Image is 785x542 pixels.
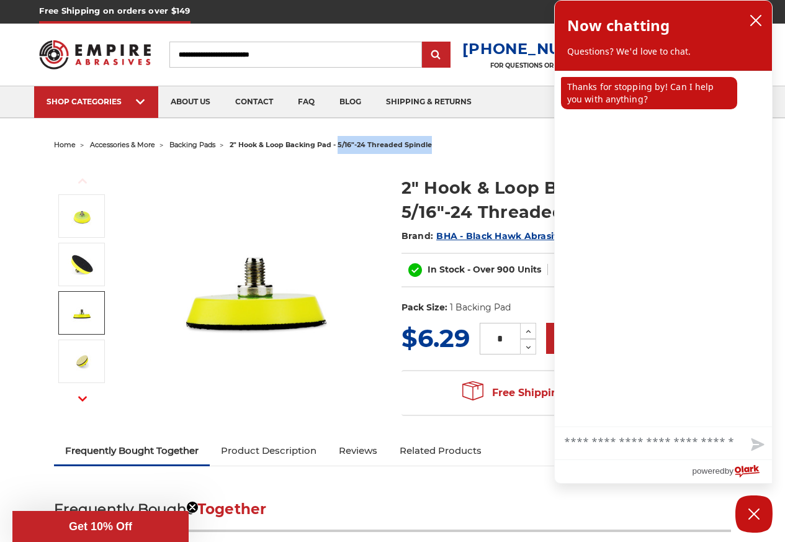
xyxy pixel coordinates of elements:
[327,86,374,118] a: blog
[462,381,670,405] span: Free Shipping on orders over $149
[462,61,615,70] p: FOR QUESTIONS OR INQUIRIES
[692,463,724,479] span: powered
[230,140,432,149] span: 2" hook & loop backing pad - 5/16"-24 threaded spindle
[54,437,210,464] a: Frequently Bought Together
[210,437,328,464] a: Product Description
[12,511,189,542] div: Get 10% OffClose teaser
[132,163,380,411] img: 2-inch hook and loop backing pad with a 5/16"-24 threaded spindle and tapered edge for precision ...
[424,43,449,68] input: Submit
[467,264,495,275] span: - Over
[462,40,615,58] a: [PHONE_NUMBER]
[692,460,772,483] a: Powered by Olark
[567,45,760,58] p: Questions? We'd love to chat.
[66,249,97,280] img: 2-inch hook and loop (like Velcro) backing pad with a 5/16"-24 threaded arbor, ideal for sanding ...
[169,140,215,149] a: backing pads
[66,201,97,232] img: 2-inch hook and loop backing pad with a 5/16"-24 threaded spindle and tapered edge for precision ...
[561,77,737,109] p: Thanks for stopping by! Can I help you with anything?
[428,264,465,275] span: In Stock
[725,463,733,479] span: by
[47,97,146,106] div: SHOP CATEGORIES
[401,230,434,242] span: Brand:
[39,33,150,76] img: Empire Abrasives
[746,11,766,30] button: close chatbox
[555,71,772,427] div: chat
[223,86,285,118] a: contact
[68,386,97,412] button: Next
[401,301,447,314] dt: Pack Size:
[567,13,670,38] h2: Now chatting
[285,86,327,118] a: faq
[518,264,541,275] span: Units
[497,264,515,275] span: 900
[54,500,192,518] span: Frequently Bought
[374,86,484,118] a: shipping & returns
[401,323,470,353] span: $6.29
[54,140,76,149] a: home
[69,520,132,533] span: Get 10% Off
[741,431,772,459] button: Send message
[450,301,511,314] dd: 1 Backing Pad
[158,86,223,118] a: about us
[66,297,97,328] img: 2-inch sanding pad with a 5/16"-24 mandrel and tapered edge for contour sanding and detail work.
[735,495,773,533] button: Close Chatbox
[401,176,731,224] h1: 2" Hook & Loop Backing Pad - 5/16"-24 Threaded Spindle
[90,140,155,149] a: accessories & more
[66,346,97,377] img: High-quality 2-inch polyurethane sanding disc pad with a 5/16"-24 threaded shaft for secure disc ...
[388,437,493,464] a: Related Products
[436,230,569,242] a: BHA - Black Hawk Abrasives
[186,501,199,513] button: Close teaser
[328,437,388,464] a: Reviews
[68,168,97,194] button: Previous
[197,500,267,518] span: Together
